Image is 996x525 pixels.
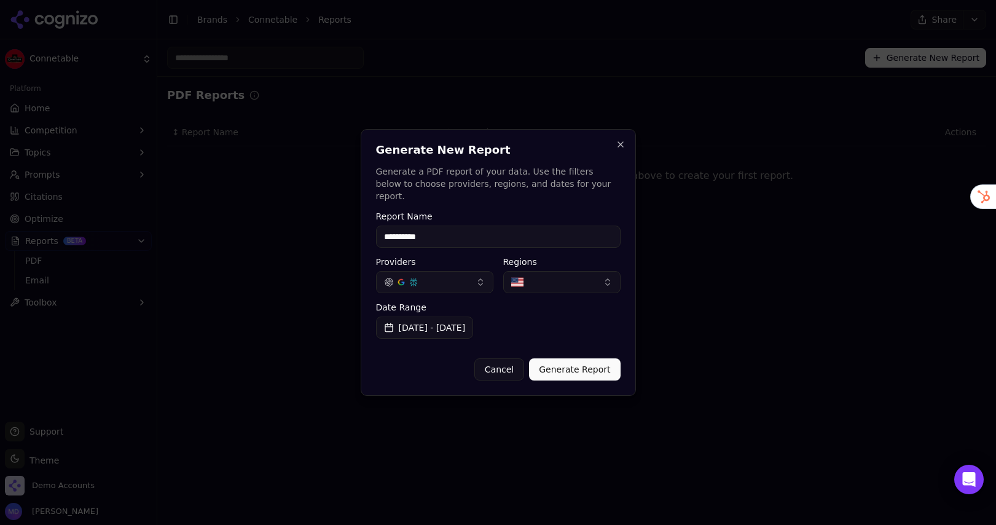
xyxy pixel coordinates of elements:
label: Regions [503,258,621,266]
button: Generate Report [529,358,620,381]
img: United States [511,276,523,288]
button: [DATE] - [DATE] [376,317,474,339]
label: Report Name [376,212,621,221]
label: Date Range [376,303,621,312]
label: Providers [376,258,493,266]
h2: Generate New Report [376,144,621,156]
p: Generate a PDF report of your data. Use the filters below to choose providers, regions, and dates... [376,165,621,202]
button: Cancel [474,358,524,381]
